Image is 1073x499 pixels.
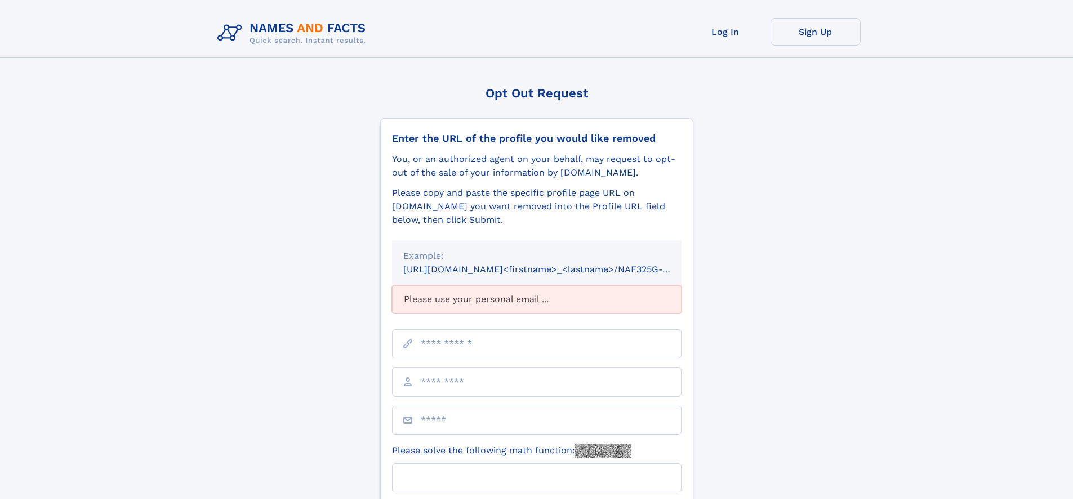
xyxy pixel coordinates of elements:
div: Opt Out Request [380,86,693,100]
div: Enter the URL of the profile you would like removed [392,132,682,145]
div: Example: [403,249,670,263]
div: You, or an authorized agent on your behalf, may request to opt-out of the sale of your informatio... [392,152,682,179]
div: Please use your personal email ... [392,285,682,313]
a: Log In [680,18,771,46]
label: Please solve the following math function: [392,444,631,458]
a: Sign Up [771,18,861,46]
small: [URL][DOMAIN_NAME]<firstname>_<lastname>/NAF325G-xxxxxxxx [403,264,703,275]
img: Logo Names and Facts [213,18,375,48]
div: Please copy and paste the specific profile page URL on [DOMAIN_NAME] you want removed into the Pr... [392,186,682,227]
